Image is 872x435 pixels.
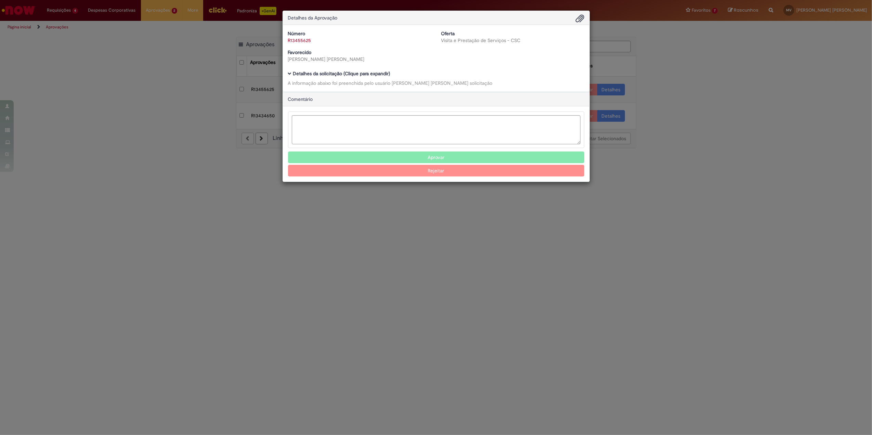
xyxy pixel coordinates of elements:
span: Detalhes da Aprovação [288,15,338,21]
b: Favorecido [288,49,312,55]
b: Detalhes da solicitação (Clique para expandir) [293,70,390,77]
div: Visita e Prestação de Serviços - CSC [441,37,584,44]
h5: Detalhes da solicitação (Clique para expandir) [288,71,584,76]
b: Oferta [441,30,455,37]
a: R13455625 [288,37,311,43]
span: Comentário [288,96,313,102]
div: [PERSON_NAME] [PERSON_NAME] [288,56,431,63]
button: Rejeitar [288,165,584,176]
div: A informação abaixo foi preenchida pelo usuário [PERSON_NAME] [PERSON_NAME] solicitação [288,80,584,87]
b: Número [288,30,305,37]
button: Aprovar [288,151,584,163]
